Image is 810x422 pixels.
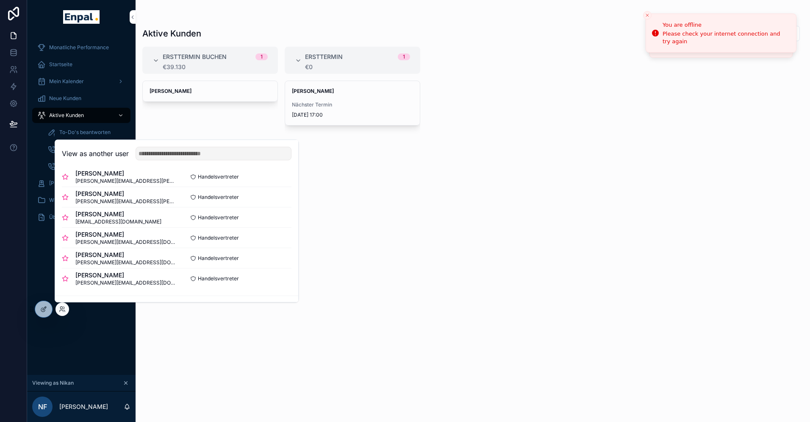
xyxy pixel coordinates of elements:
[198,173,239,180] span: Handelsvertreter
[403,53,405,60] div: 1
[198,235,239,241] span: Handelsvertreter
[27,34,136,236] div: scrollable content
[198,275,239,282] span: Handelsvertreter
[49,95,81,102] span: Neue Kunden
[32,74,130,89] a: Mein Kalender
[142,28,201,39] h1: Aktive Kunden
[75,218,161,225] span: [EMAIL_ADDRESS][DOMAIN_NAME]
[38,402,47,412] span: NF
[75,239,177,246] span: [PERSON_NAME][EMAIL_ADDRESS][DOMAIN_NAME]
[75,178,177,184] span: [PERSON_NAME][EMAIL_ADDRESS][PERSON_NAME][DOMAIN_NAME]
[663,30,789,45] div: Please check your internet connection and try again
[75,251,177,259] span: [PERSON_NAME]
[305,53,343,61] span: Ersttermin
[59,129,111,136] span: To-Do's beantworten
[32,91,130,106] a: Neue Kunden
[32,193,130,208] a: Wissensdatenbank
[49,44,109,51] span: Monatliche Performance
[75,271,177,279] span: [PERSON_NAME]
[32,108,130,123] a: Aktive Kunden
[62,148,129,159] h2: View as another user
[32,176,130,191] a: [PERSON_NAME]
[49,112,84,119] span: Aktive Kunden
[32,210,130,225] a: Über mich
[75,169,177,178] span: [PERSON_NAME]
[292,101,413,108] span: Nächster Termin
[42,125,130,140] a: To-Do's beantworten
[42,142,130,157] a: Ersttermine buchen
[663,21,789,29] div: You are offline
[32,57,130,72] a: Startseite
[59,402,108,411] p: [PERSON_NAME]
[292,112,413,118] span: [DATE] 17:00
[198,194,239,201] span: Handelsvertreter
[32,40,130,55] a: Monatliche Performance
[643,11,652,20] button: Close toast
[285,81,420,126] a: [PERSON_NAME]Nächster Termin[DATE] 17:00
[49,214,74,221] span: Über mich
[49,78,84,85] span: Mein Kalender
[198,214,239,221] span: Handelsvertreter
[49,180,90,187] span: [PERSON_NAME]
[142,81,278,102] a: [PERSON_NAME]
[49,197,94,204] span: Wissensdatenbank
[75,259,177,266] span: [PERSON_NAME][EMAIL_ADDRESS][DOMAIN_NAME]
[75,230,177,239] span: [PERSON_NAME]
[75,279,177,286] span: [PERSON_NAME][EMAIL_ADDRESS][DOMAIN_NAME]
[163,64,268,70] div: €39.130
[261,53,263,60] div: 1
[42,159,130,174] a: Abschlusstermine buchen
[305,64,410,70] div: €0
[163,53,227,61] span: Ersttermin buchen
[32,380,74,386] span: Viewing as Nikan
[198,255,239,262] span: Handelsvertreter
[75,198,177,205] span: [PERSON_NAME][EMAIL_ADDRESS][PERSON_NAME][DOMAIN_NAME]
[292,88,334,94] strong: [PERSON_NAME]
[75,190,177,198] span: [PERSON_NAME]
[75,210,161,218] span: [PERSON_NAME]
[63,10,99,24] img: App logo
[49,61,72,68] span: Startseite
[150,88,191,94] strong: [PERSON_NAME]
